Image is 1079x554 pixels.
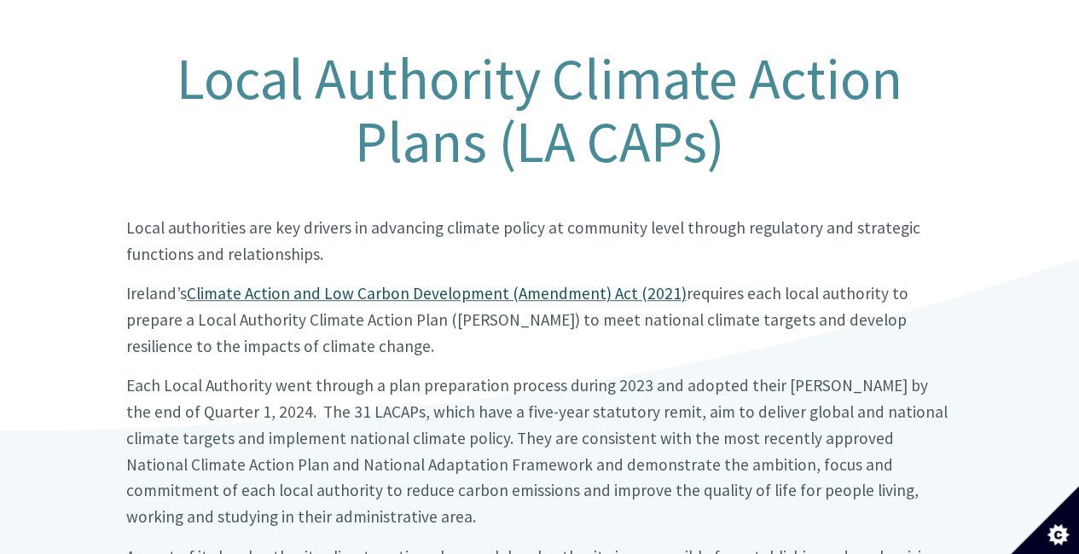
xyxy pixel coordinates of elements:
button: Set cookie preferences [1011,486,1079,554]
big: Ireland’s requires each local authority to prepare a Local Authority Climate Action Plan ([PERSON... [125,283,908,355]
big: Each Local Authority went through a plan preparation process during 2023 and adopted their [PERSO... [125,375,947,527]
big: Local authorities are key drivers in advancing climate policy at community level through regulato... [125,217,919,264]
h1: Local Authority Climate Action Plans (LA CAPs) [125,48,953,174]
a: Climate Action and Low Carbon Development (Amendment) Act (2021) [186,283,686,303]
